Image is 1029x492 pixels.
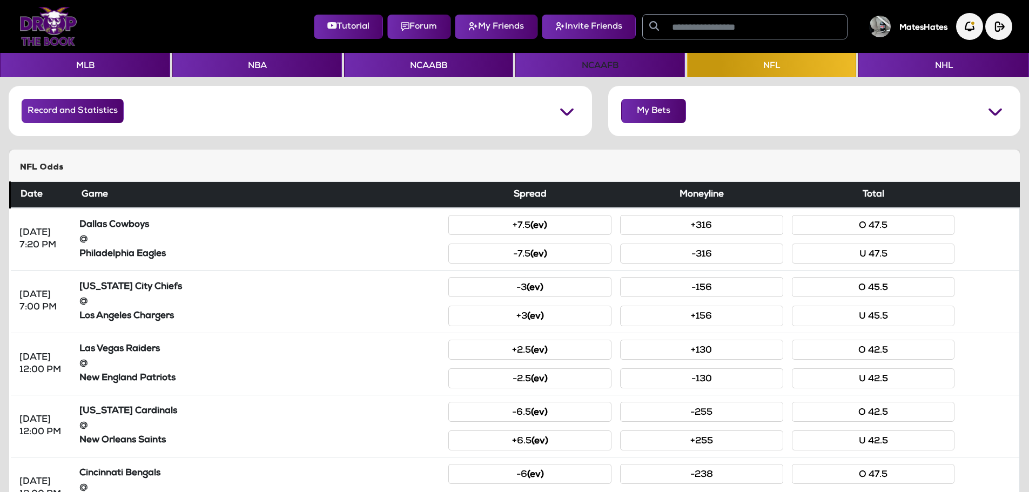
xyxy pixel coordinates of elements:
button: -2.5(ev) [448,368,611,388]
div: @ [79,233,440,246]
small: (ev) [532,437,548,446]
button: -316 [620,244,783,264]
img: User [869,16,891,37]
div: [DATE] 12:00 PM [19,352,66,376]
small: (ev) [531,346,548,355]
button: O 42.5 [792,340,955,360]
button: NCAAFB [515,53,684,77]
small: (ev) [527,470,544,480]
button: U 47.5 [792,244,955,264]
button: -156 [620,277,783,297]
button: -130 [620,368,783,388]
button: +255 [620,430,783,450]
strong: New Orleans Saints [79,436,166,445]
button: +316 [620,215,783,235]
button: +130 [620,340,783,360]
button: O 47.5 [792,215,955,235]
img: Notification [956,13,983,40]
button: My Friends [455,15,537,39]
button: Invite Friends [542,15,636,39]
strong: Los Angeles Chargers [79,312,174,321]
th: Game [75,182,445,208]
small: (ev) [527,284,543,293]
button: O 45.5 [792,277,955,297]
button: U 42.5 [792,430,955,450]
div: [DATE] 7:00 PM [19,289,66,314]
button: -6(ev) [448,464,611,484]
th: Date [10,182,75,208]
button: -7.5(ev) [448,244,611,264]
div: [DATE] 12:00 PM [19,414,66,439]
button: NHL [858,53,1028,77]
div: [DATE] 7:20 PM [19,227,66,252]
strong: Dallas Cowboys [79,220,149,230]
small: (ev) [530,250,547,259]
button: Forum [387,15,450,39]
h5: NFL Odds [20,163,1009,173]
button: +7.5(ev) [448,215,611,235]
button: +2.5(ev) [448,340,611,360]
strong: Cincinnati Bengals [79,469,160,478]
button: +6.5(ev) [448,430,611,450]
button: NFL [687,53,856,77]
button: NCAABB [344,53,513,77]
button: O 47.5 [792,464,955,484]
th: Total [788,182,959,208]
small: (ev) [531,408,548,417]
strong: [US_STATE] Cardinals [79,407,177,416]
small: (ev) [527,312,544,321]
strong: Las Vegas Raiders [79,345,160,354]
small: (ev) [530,221,547,231]
button: My Bets [621,99,686,123]
button: -3(ev) [448,277,611,297]
button: -6.5(ev) [448,402,611,422]
button: Tutorial [314,15,383,39]
div: @ [79,358,440,370]
button: O 42.5 [792,402,955,422]
strong: Philadelphia Eagles [79,250,166,259]
button: +156 [620,306,783,326]
button: -255 [620,402,783,422]
small: (ev) [531,375,548,384]
div: @ [79,420,440,432]
h5: MatesHates [899,23,947,33]
img: Logo [19,7,77,46]
button: Record and Statistics [22,99,124,123]
th: Spread [444,182,616,208]
button: U 45.5 [792,306,955,326]
th: Moneyline [616,182,788,208]
div: @ [79,295,440,308]
button: NBA [172,53,341,77]
button: +3(ev) [448,306,611,326]
strong: [US_STATE] City Chiefs [79,282,182,292]
strong: New England Patriots [79,374,176,383]
button: -238 [620,464,783,484]
button: U 42.5 [792,368,955,388]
